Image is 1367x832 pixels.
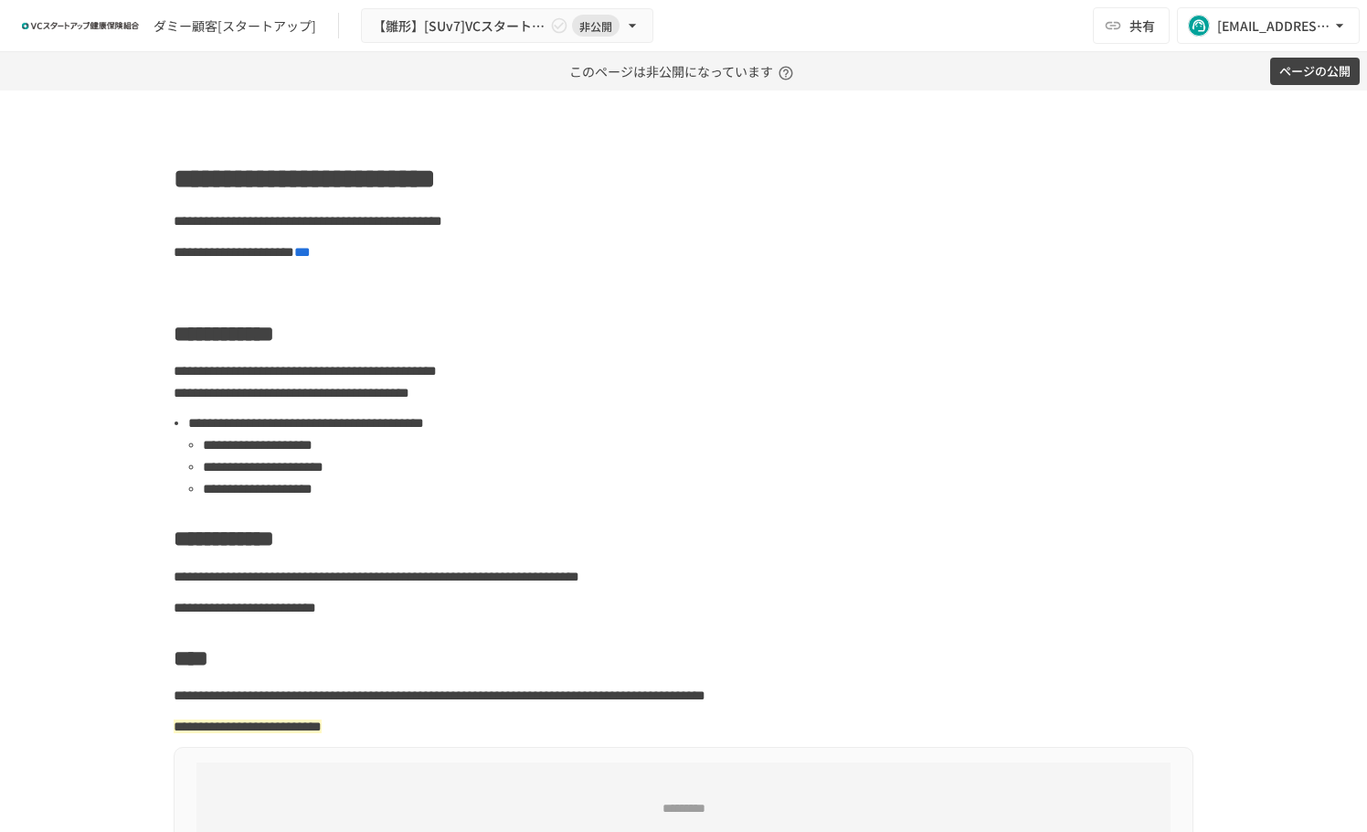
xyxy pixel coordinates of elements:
button: 共有 [1093,7,1170,44]
span: 非公開 [572,16,620,36]
button: [EMAIL_ADDRESS][DOMAIN_NAME] [1177,7,1360,44]
p: このページは非公開になっています [569,52,799,91]
button: ページの公開 [1270,58,1360,86]
img: ZDfHsVrhrXUoWEWGWYf8C4Fv4dEjYTEDCNvmL73B7ox [22,11,139,40]
button: 【雛形】[SUv7]VCスタートアップ健保への加入申請手続き非公開 [361,8,653,44]
div: [EMAIL_ADDRESS][DOMAIN_NAME] [1217,15,1330,37]
div: ダミー顧客[スタートアップ] [154,16,316,36]
span: 【雛形】[SUv7]VCスタートアップ健保への加入申請手続き [373,15,546,37]
span: 共有 [1129,16,1155,36]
